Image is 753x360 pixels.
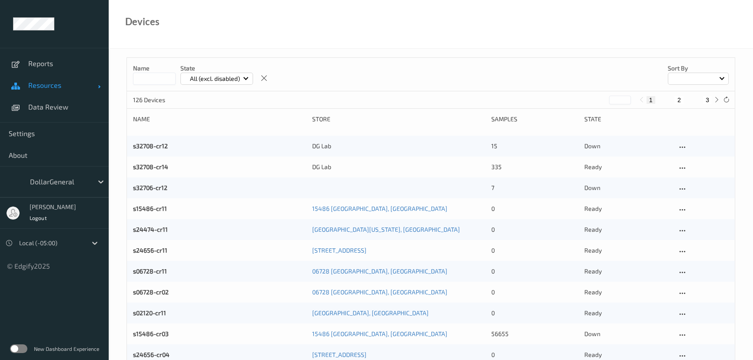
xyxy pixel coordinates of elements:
a: 15486 [GEOGRAPHIC_DATA], [GEOGRAPHIC_DATA] [312,205,447,212]
a: s15486-cr11 [133,205,167,212]
p: ready [584,288,670,297]
a: s06728-cr11 [133,267,167,275]
p: ready [584,225,670,234]
a: 06728 [GEOGRAPHIC_DATA], [GEOGRAPHIC_DATA] [312,288,447,296]
a: s32708-cr12 [133,142,168,150]
a: [STREET_ADDRESS] [312,247,367,254]
button: 2 [675,96,683,104]
p: ready [584,309,670,317]
p: down [584,183,670,192]
a: 15486 [GEOGRAPHIC_DATA], [GEOGRAPHIC_DATA] [312,330,447,337]
div: State [584,115,670,123]
a: s06728-cr02 [133,288,169,296]
div: 335 [491,163,578,171]
div: Name [133,115,306,123]
a: s32706-cr12 [133,184,167,191]
p: ready [584,163,670,171]
p: Name [133,64,176,73]
a: s24656-cr11 [133,247,167,254]
div: DG Lab [312,142,485,150]
div: 56655 [491,330,578,338]
a: s02120-cr11 [133,309,166,317]
p: down [584,142,670,150]
div: Store [312,115,485,123]
p: 126 Devices [133,96,198,104]
div: 15 [491,142,578,150]
p: ready [584,350,670,359]
p: ready [584,204,670,213]
a: 06728 [GEOGRAPHIC_DATA], [GEOGRAPHIC_DATA] [312,267,447,275]
a: [GEOGRAPHIC_DATA][US_STATE], [GEOGRAPHIC_DATA] [312,226,460,233]
div: Devices [125,17,160,26]
p: ready [584,267,670,276]
p: State [180,64,253,73]
button: 3 [703,96,712,104]
p: All (excl. disabled) [187,74,243,83]
div: 0 [491,225,578,234]
p: ready [584,246,670,255]
p: down [584,330,670,338]
div: DG Lab [312,163,485,171]
a: s24656-cr04 [133,351,170,358]
div: 0 [491,288,578,297]
p: Sort by [668,64,729,73]
div: Samples [491,115,578,123]
div: 0 [491,267,578,276]
a: s15486-cr03 [133,330,169,337]
div: 0 [491,246,578,255]
div: 0 [491,204,578,213]
div: 0 [491,309,578,317]
div: 7 [491,183,578,192]
a: [STREET_ADDRESS] [312,351,367,358]
a: [GEOGRAPHIC_DATA], [GEOGRAPHIC_DATA] [312,309,429,317]
a: s24474-cr11 [133,226,168,233]
button: 1 [646,96,655,104]
a: s32708-cr14 [133,163,168,170]
div: 0 [491,350,578,359]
